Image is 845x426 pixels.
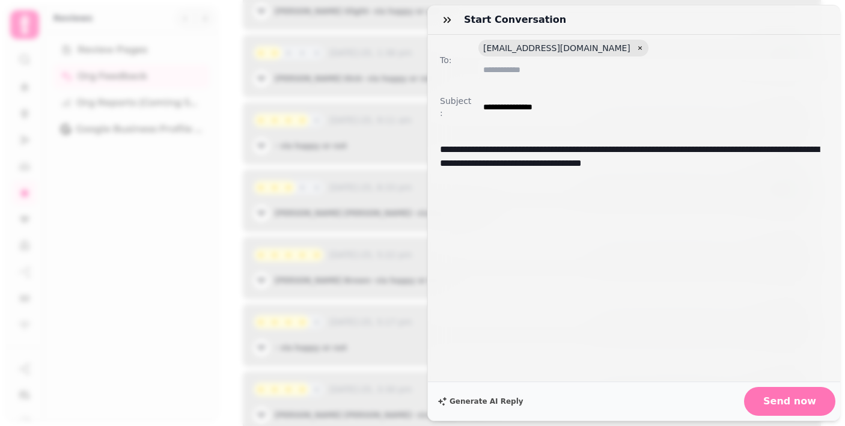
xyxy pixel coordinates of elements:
label: Subject: [440,95,474,119]
h3: Start conversation [464,13,571,27]
span: [EMAIL_ADDRESS][DOMAIN_NAME] [483,42,630,54]
button: Send now [744,387,835,416]
label: To: [440,54,474,66]
span: Generate AI Reply [450,398,523,405]
span: Send now [763,397,816,406]
button: Generate AI Reply [433,394,528,409]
